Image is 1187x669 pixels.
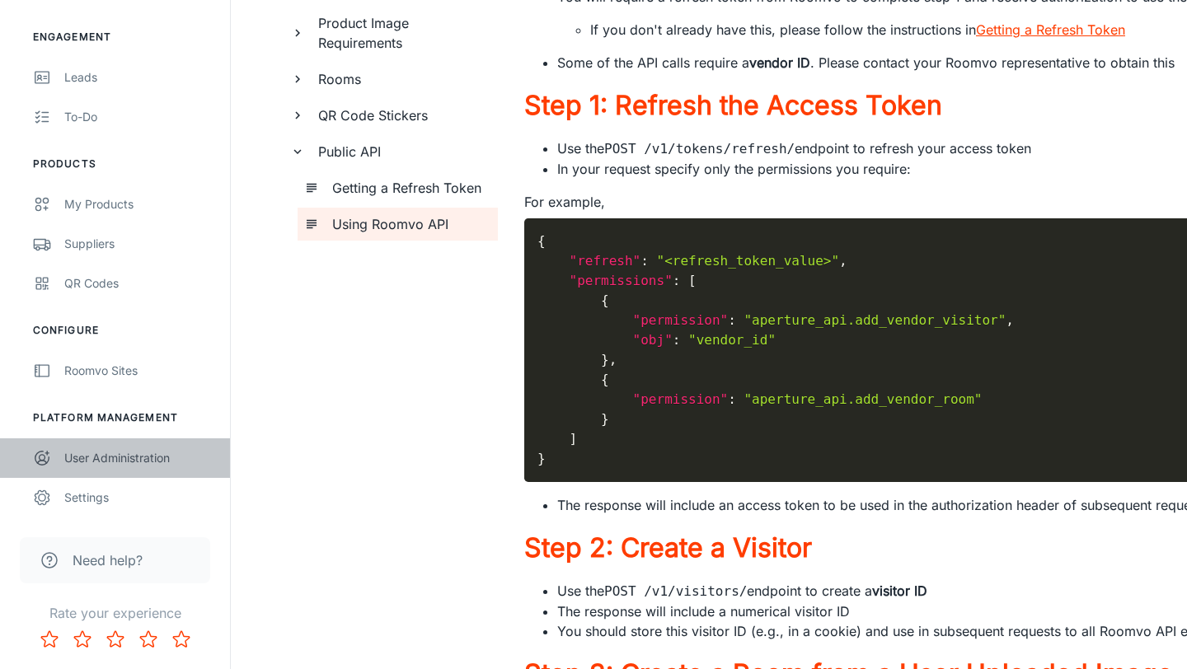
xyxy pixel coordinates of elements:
[604,583,747,599] code: POST /v1/visitors/
[673,273,681,288] span: :
[744,391,982,407] span: "aperture_api.add_vendor_room"
[318,69,485,89] h6: Rooms
[749,54,810,71] strong: vendor ID
[1006,312,1014,328] span: ,
[318,142,485,161] h6: Public API
[165,623,198,656] button: Rate 5 star
[570,431,578,447] span: ]
[688,332,776,348] span: "vendor_id"
[64,235,213,253] div: Suppliers
[976,21,1125,38] a: Getting a Refresh Token
[601,352,609,367] span: }
[64,489,213,507] div: Settings
[633,332,673,348] span: "obj"
[64,274,213,292] div: QR Codes
[640,253,649,269] span: :
[132,623,165,656] button: Rate 4 star
[33,623,66,656] button: Rate 1 star
[633,312,729,328] span: "permission"
[64,362,213,380] div: Roomvo Sites
[609,352,617,367] span: ,
[318,105,485,125] h6: QR Code Stickers
[537,233,546,249] span: {
[64,68,213,87] div: Leads
[728,391,736,407] span: :
[332,214,485,234] h6: Using Roomvo API
[601,292,609,308] span: {
[13,603,217,623] p: Rate your experience
[604,141,795,157] code: POST /v1/tokens/refresh/
[537,451,546,466] span: }
[64,195,213,213] div: My Products
[633,391,729,407] span: "permission"
[73,550,143,570] span: Need help?
[728,312,736,328] span: :
[601,372,609,387] span: {
[332,178,485,198] h6: Getting a Refresh Token
[64,108,213,126] div: To-do
[601,411,609,427] span: }
[570,273,673,288] span: "permissions"
[744,312,1006,328] span: "aperture_api.add_vendor_visitor"
[99,623,132,656] button: Rate 3 star
[839,253,847,269] span: ,
[872,582,927,599] strong: visitor ID
[657,253,840,269] span: "<refresh_token_value>"
[570,253,641,269] span: "refresh"
[64,449,213,467] div: User Administration
[66,623,99,656] button: Rate 2 star
[688,273,697,288] span: [
[318,13,485,53] h6: Product Image Requirements
[673,332,681,348] span: :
